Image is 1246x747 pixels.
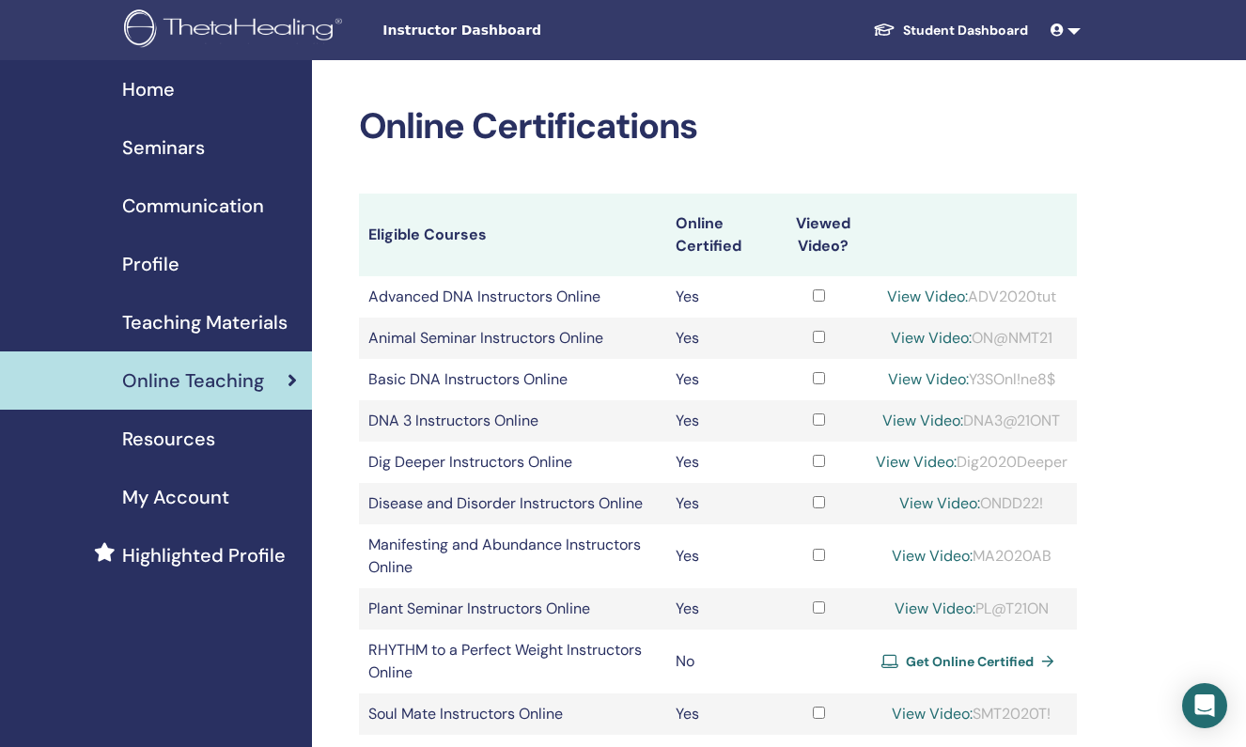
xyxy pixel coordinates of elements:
span: Instructor Dashboard [382,21,664,40]
span: Communication [122,192,264,220]
td: Soul Mate Instructors Online [359,693,667,735]
div: Dig2020Deeper [876,451,1067,474]
div: SMT2020T! [876,703,1067,725]
a: View Video: [882,411,963,430]
td: Basic DNA Instructors Online [359,359,667,400]
div: ADV2020tut [876,286,1067,308]
td: DNA 3 Instructors Online [359,400,667,442]
a: View Video: [899,493,980,513]
a: View Video: [892,704,973,724]
th: Eligible Courses [359,194,667,276]
a: Student Dashboard [858,13,1043,48]
td: Yes [666,524,771,588]
img: logo.png [124,9,349,52]
div: ONDD22! [876,492,1067,515]
td: Yes [666,442,771,483]
td: Manifesting and Abundance Instructors Online [359,524,667,588]
span: Resources [122,425,215,453]
span: My Account [122,483,229,511]
div: PL@T21ON [876,598,1067,620]
th: Online Certified [666,194,771,276]
a: View Video: [876,452,957,472]
td: Yes [666,318,771,359]
span: Highlighted Profile [122,541,286,569]
th: Viewed Video? [771,194,866,276]
div: Open Intercom Messenger [1182,683,1227,728]
td: Plant Seminar Instructors Online [359,588,667,630]
a: View Video: [892,546,973,566]
div: DNA3@21ONT [876,410,1067,432]
td: RHYTHM to a Perfect Weight Instructors Online [359,630,667,693]
td: Disease and Disorder Instructors Online [359,483,667,524]
span: Get Online Certified [906,653,1034,670]
div: ON@NMT21 [876,327,1067,350]
td: Yes [666,588,771,630]
td: Yes [666,483,771,524]
img: graduation-cap-white.svg [873,22,896,38]
td: Yes [666,400,771,442]
td: No [666,630,771,693]
a: View Video: [895,599,975,618]
td: Advanced DNA Instructors Online [359,276,667,318]
td: Animal Seminar Instructors Online [359,318,667,359]
div: Y3SOnl!ne8$ [876,368,1067,391]
h2: Online Certifications [359,105,1078,148]
a: View Video: [887,287,968,306]
div: MA2020AB [876,545,1067,568]
span: Online Teaching [122,366,264,395]
td: Yes [666,276,771,318]
a: View Video: [888,369,969,389]
span: Profile [122,250,179,278]
td: Yes [666,693,771,735]
a: Get Online Certified [881,647,1062,676]
span: Home [122,75,175,103]
a: View Video: [891,328,972,348]
span: Seminars [122,133,205,162]
span: Teaching Materials [122,308,288,336]
td: Yes [666,359,771,400]
td: Dig Deeper Instructors Online [359,442,667,483]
